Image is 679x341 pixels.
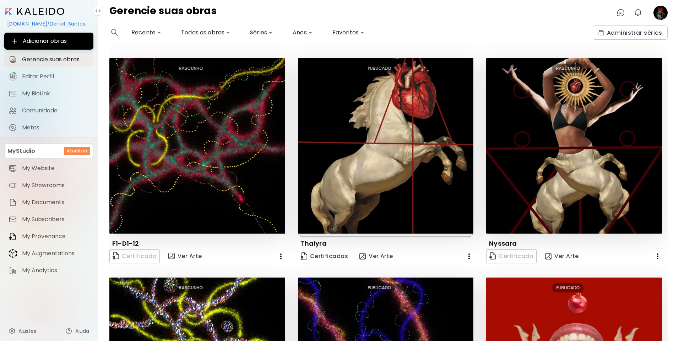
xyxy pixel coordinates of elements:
[545,253,552,259] img: view-art
[175,64,207,73] div: RASCUNHO
[9,106,17,115] img: Comunidade icon
[4,229,93,244] a: itemMy Provenance
[109,26,120,40] button: search
[330,27,367,38] div: Favoritos
[598,30,604,35] img: collections
[301,252,307,260] img: Certificate
[4,121,93,135] a: completeMetas iconMetas
[9,89,17,98] img: My BioLink icon
[363,64,395,73] div: PUBLICADO
[22,233,89,240] span: My Provenance
[299,234,473,238] img: printsIndicator
[489,239,517,248] p: Nyssara
[168,252,202,261] span: Ver Arte
[9,249,17,258] img: item
[95,8,101,13] img: collapse
[165,249,205,263] button: view-artVer Arte
[4,324,40,338] a: Ajustes
[4,69,93,84] a: iconcompleteEditar Perfil
[67,148,87,154] h6: Atualizar
[298,58,474,234] img: thumbnail
[4,263,93,278] a: itemMy Analytics
[22,267,89,274] span: My Analytics
[9,328,16,335] img: settings
[4,18,93,30] div: [DOMAIN_NAME]/Daniel_Santos
[22,250,89,257] span: My Augmentations
[363,283,395,292] div: PUBLICADO
[4,104,93,118] a: Comunidade iconComunidade
[22,56,89,63] span: Gerencie suas obras
[7,147,35,155] p: MyStudio
[178,27,233,38] div: Todas as obras
[486,58,662,234] img: thumbnail
[301,239,327,248] p: Thalyra
[65,328,72,335] img: help
[9,266,17,275] img: item
[22,199,89,206] span: My Documents
[616,9,625,17] img: chatIcon
[290,27,315,38] div: Anos
[552,64,584,73] div: RASCUNHO
[175,283,207,292] div: RASCUNHO
[22,124,89,131] span: Metas
[111,29,118,36] img: search
[22,107,89,114] span: Comunidade
[22,73,89,80] span: Editar Perfil
[10,37,88,45] span: Adicionar obras
[542,249,582,263] button: view-artVer Arte
[632,7,644,19] button: bellIcon
[4,86,93,101] a: completeMy BioLink iconMy BioLink
[4,212,93,227] a: itemMy Subscribers
[22,165,89,172] span: My Website
[9,123,17,132] img: Metas icon
[4,33,93,50] button: Adicionar obras
[168,253,175,259] img: view-art
[18,328,36,335] span: Ajustes
[109,6,217,20] h4: Gerencie suas obras
[4,195,93,209] a: itemMy Documents
[593,26,668,40] button: collectionsAdministrar séries
[109,58,285,234] img: thumbnail
[112,239,139,248] p: F1-D1-12
[357,249,396,263] button: view-artVer Arte
[4,178,93,192] a: itemMy Showrooms
[9,232,17,241] img: item
[545,252,579,260] span: Ver Arte
[75,328,89,335] span: Ajuda
[61,324,93,338] a: Ajuda
[634,9,642,17] img: bellIcon
[9,181,17,190] img: item
[247,27,276,38] div: Séries
[4,52,93,67] a: Gerencie suas obras iconGerencie suas obras
[4,246,93,261] a: itemMy Augmentations
[9,55,17,64] img: Gerencie suas obras icon
[22,182,89,189] span: My Showrooms
[9,164,17,173] img: item
[598,29,662,37] span: Administrar séries
[298,249,351,263] a: CertificateCertificados
[9,215,17,224] img: item
[22,216,89,223] span: My Subscribers
[9,198,17,207] img: item
[552,283,583,292] div: PUBLICADO
[359,253,366,259] img: view-art
[4,161,93,175] a: itemMy Website
[129,27,164,38] div: Recente
[301,252,348,260] span: Certificados
[359,252,393,260] span: Ver Arte
[22,90,89,97] span: My BioLink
